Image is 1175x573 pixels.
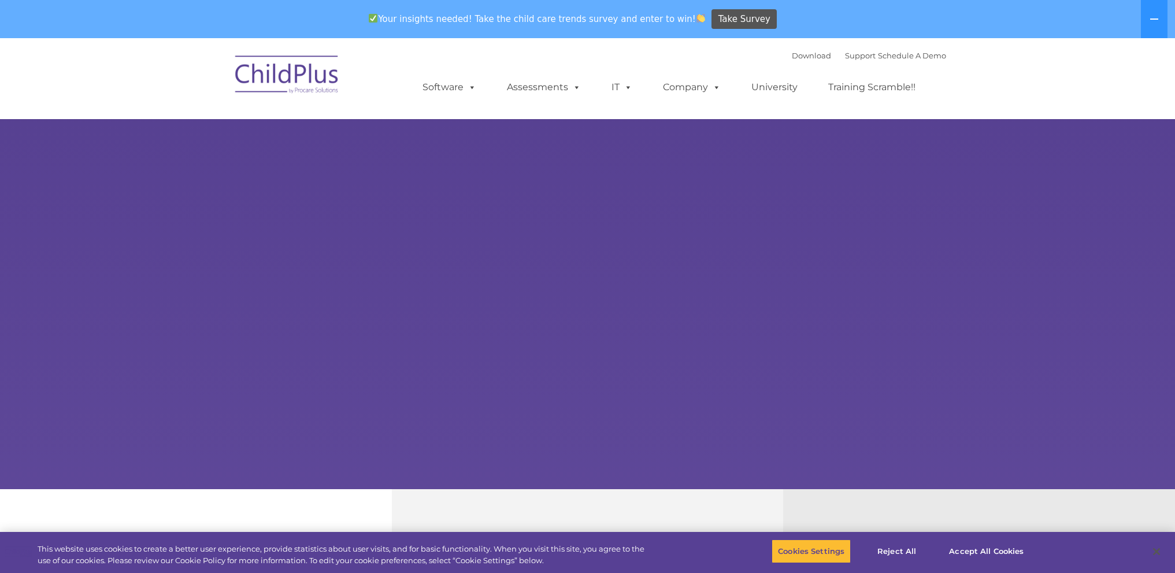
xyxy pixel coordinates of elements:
a: University [740,76,809,99]
img: 👏 [696,14,705,23]
font: | [792,51,946,60]
a: Support [845,51,876,60]
span: Take Survey [718,9,770,29]
button: Accept All Cookies [943,539,1030,564]
span: Your insights needed! Take the child care trends survey and enter to win! [364,8,710,30]
a: IT [600,76,644,99]
img: ✅ [369,14,377,23]
a: Assessments [495,76,592,99]
button: Cookies Settings [772,539,851,564]
button: Close [1144,539,1169,564]
div: This website uses cookies to create a better user experience, provide statistics about user visit... [38,544,646,566]
a: Schedule A Demo [878,51,946,60]
a: Software [411,76,488,99]
a: Company [651,76,732,99]
a: Take Survey [711,9,777,29]
img: ChildPlus by Procare Solutions [229,47,345,105]
button: Reject All [861,539,933,564]
a: Download [792,51,831,60]
a: Training Scramble!! [817,76,927,99]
